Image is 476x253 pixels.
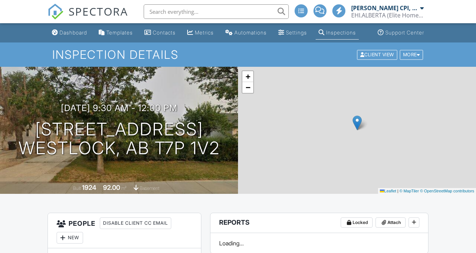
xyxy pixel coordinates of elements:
[351,4,418,12] div: [PERSON_NAME] CPI, CMI
[356,52,399,57] a: Client View
[73,185,81,191] span: Built
[222,26,270,40] a: Automations (Basic)
[420,189,474,193] a: © OpenStreetMap contributors
[375,26,427,40] a: Support Center
[100,217,171,229] div: Disable Client CC Email
[275,26,310,40] a: Settings
[357,50,397,60] div: Client View
[69,4,128,19] span: SPECTORA
[397,189,398,193] span: |
[400,50,423,60] div: More
[57,232,83,244] div: New
[246,83,250,92] span: −
[353,115,362,130] img: Marker
[385,29,424,36] div: Support Center
[326,29,356,36] div: Inspections
[61,103,177,113] h3: [DATE] 9:30 am - 12:00 pm
[96,26,136,40] a: Templates
[153,29,176,36] div: Contacts
[316,26,359,40] a: Inspections
[234,29,267,36] div: Automations
[140,185,159,191] span: basement
[49,26,90,40] a: Dashboard
[144,4,289,19] input: Search everything...
[48,4,63,20] img: The Best Home Inspection Software - Spectora
[106,29,133,36] div: Templates
[59,29,87,36] div: Dashboard
[121,185,127,191] span: m²
[399,189,419,193] a: © MapTiler
[184,26,217,40] a: Metrics
[195,29,214,36] div: Metrics
[141,26,178,40] a: Contacts
[286,29,307,36] div: Settings
[48,213,201,248] h3: People
[351,12,424,19] div: EHI.ALBERTA (Elite Home Inspections)
[242,71,253,82] a: Zoom in
[19,120,220,158] h1: [STREET_ADDRESS] Westlock, AB T7P 1V2
[242,82,253,93] a: Zoom out
[380,189,396,193] a: Leaflet
[82,184,96,191] div: 1924
[246,72,250,81] span: +
[52,48,424,61] h1: Inspection Details
[48,10,128,25] a: SPECTORA
[103,184,120,191] div: 92.00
